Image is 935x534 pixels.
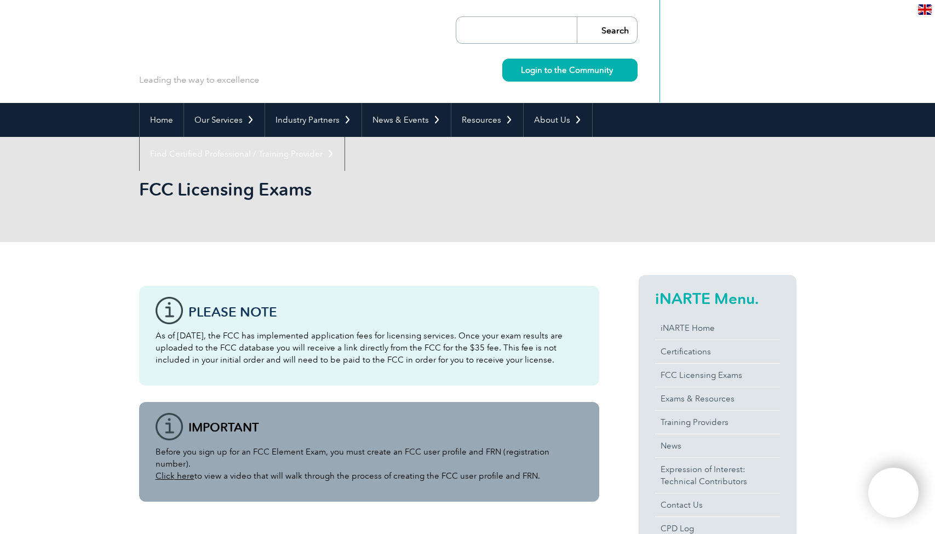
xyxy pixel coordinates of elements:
[655,364,780,387] a: FCC Licensing Exams
[140,137,345,171] a: Find Certified Professional / Training Provider
[184,103,265,137] a: Our Services
[577,17,637,43] input: Search
[156,471,194,481] a: Click here
[655,290,780,307] h2: iNARTE Menu.
[362,103,451,137] a: News & Events
[655,340,780,363] a: Certifications
[655,387,780,410] a: Exams & Resources
[502,59,638,82] a: Login to the Community
[139,181,599,198] h2: FCC Licensing Exams
[139,74,259,86] p: Leading the way to excellence
[655,411,780,434] a: Training Providers
[156,330,583,366] p: As of [DATE], the FCC has implemented application fees for licensing services. Once your exam res...
[655,434,780,457] a: News
[613,67,619,73] img: svg+xml;nitro-empty-id=MzU4OjIyMw==-1;base64,PHN2ZyB2aWV3Qm94PSIwIDAgMTEgMTEiIHdpZHRoPSIxMSIgaGVp...
[524,103,592,137] a: About Us
[655,493,780,516] a: Contact Us
[918,4,932,15] img: en
[140,103,183,137] a: Home
[655,317,780,340] a: iNARTE Home
[156,446,583,482] p: Before you sign up for an FCC Element Exam, you must create an FCC user profile and FRN (registra...
[451,103,523,137] a: Resources
[880,479,907,507] img: svg+xml;nitro-empty-id=MTEzMzoxMTY=-1;base64,PHN2ZyB2aWV3Qm94PSIwIDAgNDAwIDQwMCIgd2lkdGg9IjQwMCIg...
[655,458,780,493] a: Expression of Interest:Technical Contributors
[188,305,583,319] h3: Please note
[265,103,362,137] a: Industry Partners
